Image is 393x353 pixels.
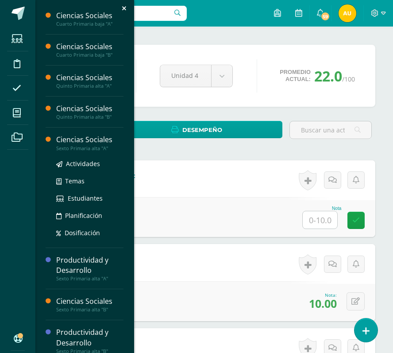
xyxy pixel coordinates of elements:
[56,255,123,275] div: Productividad y Desarrollo
[56,135,123,151] a: Ciencias SocialesSexto Primaria alta "A"
[56,296,123,313] a: Ciencias SocialesSexto Primaria alta "B"
[56,42,123,52] div: Ciencias Sociales
[56,42,123,58] a: Ciencias SocialesCuarto Primaria baja "B"
[56,327,123,348] div: Productividad y Desarrollo
[56,83,123,89] div: Quinto Primaria alta "A"
[56,193,123,203] a: Estudiantes
[56,159,123,169] a: Actividades
[56,11,123,27] a: Ciencias SocialesCuarto Primaria baja "A"
[56,73,123,89] a: Ciencias SocialesQuinto Primaria alta "A"
[56,176,123,186] a: Temas
[56,52,123,58] div: Cuarto Primaria baja "B"
[65,229,100,237] span: Dosificación
[56,135,123,145] div: Ciencias Sociales
[56,104,123,120] a: Ciencias SocialesQuinto Primaria alta "B"
[56,73,123,83] div: Ciencias Sociales
[56,306,123,313] div: Sexto Primaria alta "B"
[56,114,123,120] div: Quinto Primaria alta "B"
[56,255,123,282] a: Productividad y DesarrolloSexto Primaria alta "A"
[65,211,102,220] span: Planificación
[66,159,100,168] span: Actividades
[56,275,123,282] div: Sexto Primaria alta "A"
[56,228,123,238] a: Dosificación
[56,296,123,306] div: Ciencias Sociales
[56,104,123,114] div: Ciencias Sociales
[56,210,123,221] a: Planificación
[65,177,85,185] span: Temas
[56,21,123,27] div: Cuarto Primaria baja "A"
[56,145,123,151] div: Sexto Primaria alta "A"
[68,194,103,202] span: Estudiantes
[56,11,123,21] div: Ciencias Sociales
